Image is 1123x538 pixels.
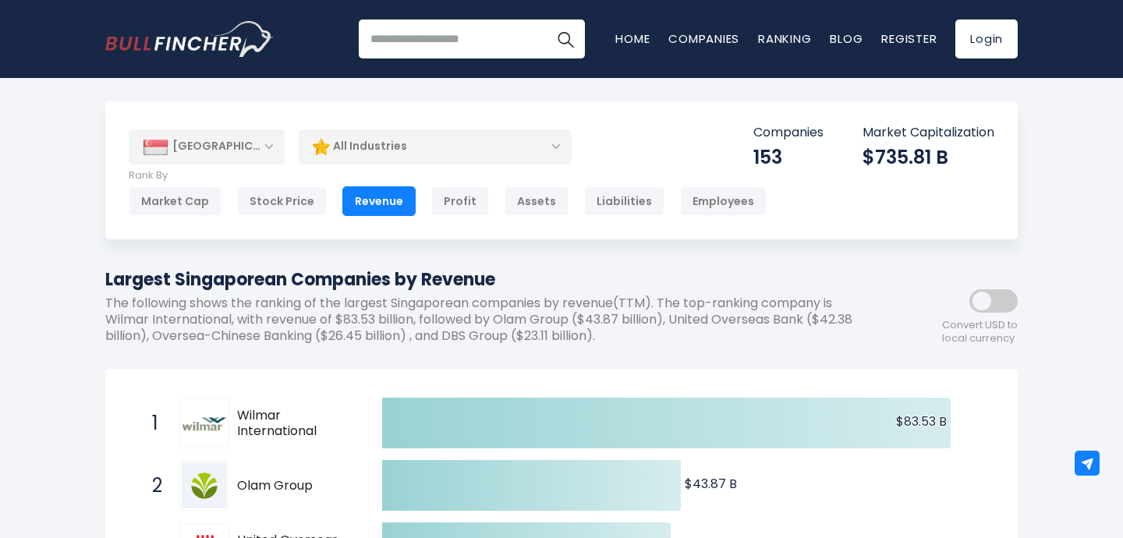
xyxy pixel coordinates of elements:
[237,478,355,494] span: Olam Group
[299,129,572,165] div: All Industries
[105,21,274,57] img: Bullfincher logo
[942,319,1018,345] span: Convert USD to local currency
[129,129,285,164] div: [GEOGRAPHIC_DATA]
[431,186,489,216] div: Profit
[863,145,994,169] div: $735.81 B
[584,186,664,216] div: Liabilities
[546,19,585,58] button: Search
[685,475,737,493] text: $43.87 B
[753,125,824,141] p: Companies
[105,21,273,57] a: Go to homepage
[896,412,947,430] text: $83.53 B
[129,169,767,182] p: Rank By
[830,30,863,47] a: Blog
[863,125,994,141] p: Market Capitalization
[753,145,824,169] div: 153
[182,463,227,508] img: Olam Group
[144,410,160,437] span: 1
[342,186,416,216] div: Revenue
[182,416,227,431] img: Wilmar International
[237,186,327,216] div: Stock Price
[105,296,877,344] p: The following shows the ranking of the largest Singaporean companies by revenue(TTM). The top-ran...
[881,30,937,47] a: Register
[129,186,221,216] div: Market Cap
[758,30,811,47] a: Ranking
[144,473,160,499] span: 2
[680,186,767,216] div: Employees
[237,408,355,441] span: Wilmar International
[505,186,569,216] div: Assets
[615,30,650,47] a: Home
[955,19,1018,58] a: Login
[668,30,739,47] a: Companies
[105,267,877,292] h1: Largest Singaporean Companies by Revenue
